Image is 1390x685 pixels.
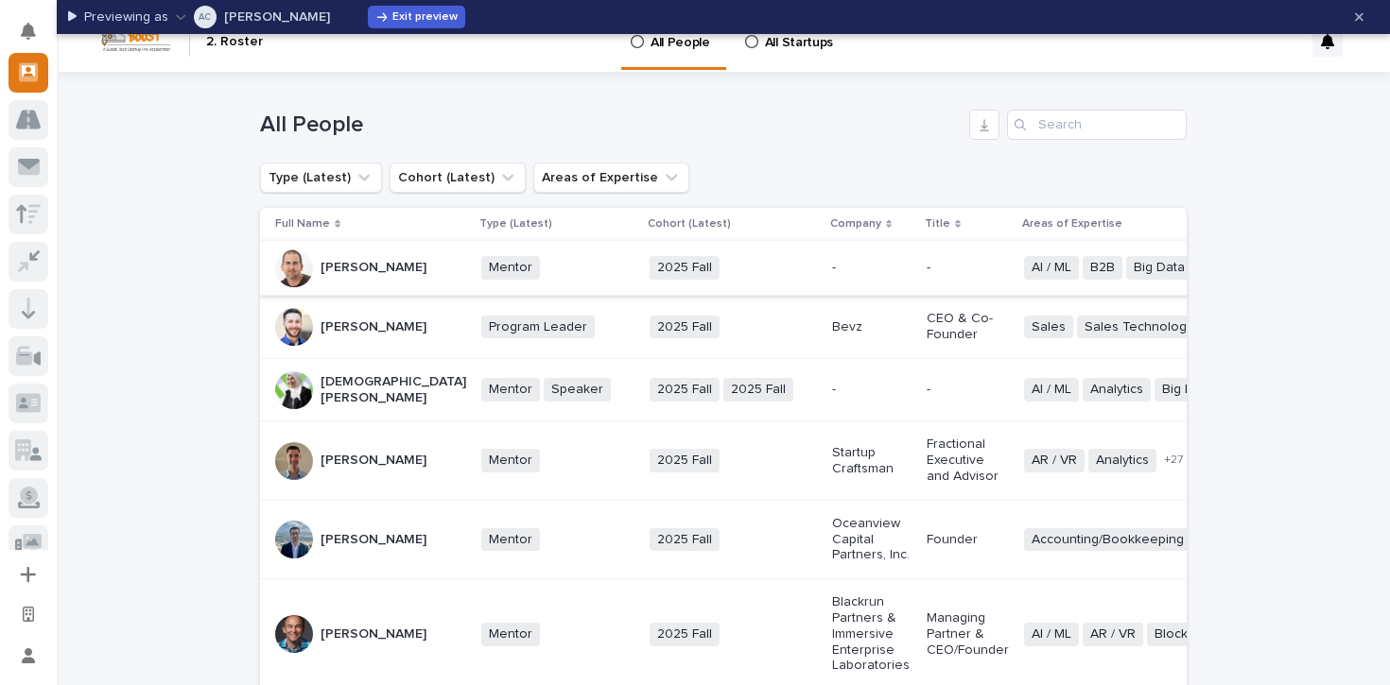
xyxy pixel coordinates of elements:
img: Workspace Logo [99,20,173,55]
a: All Startups [743,11,842,70]
span: Analytics [1088,449,1156,472]
p: Founder [927,532,1009,548]
p: Managing Partner & CEO/Founder [927,610,1009,658]
button: Open workspace settings [9,594,48,634]
p: Previewing as [84,9,168,26]
span: Speaker [544,378,611,402]
span: Sales Technology [1077,316,1201,339]
span: Mentor [481,449,540,472]
button: Abhi Chatterjee[PERSON_NAME] [176,2,330,32]
div: Abhi Chatterjee [199,6,211,28]
span: AI / ML [1024,623,1079,646]
p: - [832,382,912,398]
p: - [927,260,1009,276]
h1: All People [260,111,962,139]
p: Title [925,214,950,234]
p: [PERSON_NAME] [321,626,426,642]
span: AR / VR [1083,623,1143,646]
span: Sales [1024,316,1073,339]
span: B2B [1083,256,1122,280]
p: Oceanview Capital Partners, Inc. [832,516,912,563]
span: Big Data [1155,378,1221,402]
span: + 27 [1164,454,1183,466]
p: CEO & Co-Founder [927,311,1009,343]
p: [PERSON_NAME] [321,453,426,469]
input: Search [1007,110,1187,140]
span: Mentor [481,256,540,280]
p: Fractional Executive and Advisor [927,437,1009,484]
span: Exit preview [392,11,458,23]
p: [PERSON_NAME] [321,260,426,276]
p: [DEMOGRAPHIC_DATA][PERSON_NAME] [321,374,466,406]
p: Full Name [275,214,330,234]
p: Blackrun Partners & Immersive Enterprise Laboratories [832,594,912,674]
span: Mentor [481,378,540,402]
p: Type (Latest) [479,214,552,234]
span: Program Leader [481,316,595,339]
p: Areas of Expertise [1022,214,1122,234]
a: All People [629,11,719,67]
button: Notifications [9,11,48,51]
button: Areas of Expertise [533,163,689,193]
span: AI / ML [1024,256,1079,280]
span: Analytics [1083,378,1151,402]
button: Type (Latest) [260,163,382,193]
span: AR / VR [1024,449,1085,472]
h2: 2. Roster [206,34,263,50]
span: Big Data [1126,256,1192,280]
p: - [832,260,912,276]
span: 2025 Fall [650,378,720,402]
span: Mentor [481,623,540,646]
p: Startup Craftsman [832,445,912,477]
p: Bevz [832,319,912,335]
span: Accounting/Bookkeeping [1024,528,1191,552]
p: Cohort (Latest) [648,214,731,234]
span: Blockchain / Crypto [1147,623,1279,646]
p: [PERSON_NAME] [321,532,426,548]
span: 2025 Fall [650,316,720,339]
span: 2025 Fall [723,378,793,402]
button: Cohort (Latest) [390,163,526,193]
p: - [927,382,1009,398]
p: [PERSON_NAME] [224,10,330,24]
button: Add a new app... [9,555,48,594]
div: Notifications [24,23,48,53]
span: 2025 Fall [650,449,720,472]
p: [PERSON_NAME] [321,319,426,335]
span: 2025 Fall [650,528,720,552]
span: AI / ML [1024,378,1079,402]
p: Company [830,214,881,234]
span: Mentor [481,528,540,552]
button: Exit preview [368,6,465,28]
span: 2025 Fall [650,623,720,646]
span: 2025 Fall [650,256,720,280]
